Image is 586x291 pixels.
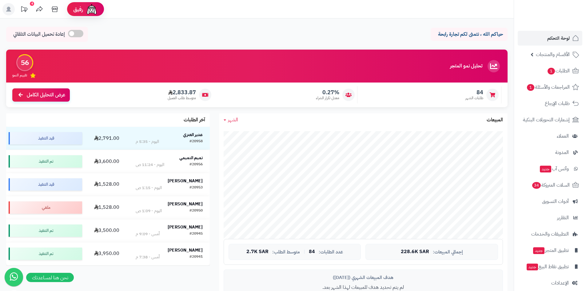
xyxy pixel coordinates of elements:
span: العملاء [557,132,569,140]
span: جديد [540,166,551,172]
div: تم التنفيذ [9,248,82,260]
div: #20950 [189,208,203,214]
span: الطلبات [547,67,570,75]
div: #20941 [189,254,203,260]
h3: المبيعات [487,117,503,123]
span: معدل تكرار الشراء [316,95,339,101]
h3: تحليل نمو المتجر [450,63,482,69]
span: جديد [527,264,538,270]
span: 84 [309,249,315,255]
a: العملاء [518,129,582,143]
span: 2,833.87 [168,89,196,96]
a: لوحة التحكم [518,31,582,46]
div: أمس - 7:38 م [136,254,160,260]
span: 228.6K SAR [401,249,429,255]
div: أمس - 9:09 م [136,231,160,237]
span: أدوات التسويق [542,197,569,206]
span: 84 [465,89,483,96]
td: 2,791.00 [85,127,128,150]
td: 1,528.00 [85,173,128,196]
span: عرض التحليل الكامل [27,91,65,99]
div: اليوم - 1:09 ص [136,208,162,214]
a: المراجعات والأسئلة1 [518,80,582,95]
a: عرض التحليل الكامل [12,88,70,102]
span: إعادة تحميل البيانات التلقائي [13,31,65,38]
div: #20945 [189,231,203,237]
a: إشعارات التحويلات البنكية [518,112,582,127]
span: الإعدادات [551,279,569,287]
div: تم التنفيذ [9,224,82,237]
span: رفيق [73,6,83,13]
td: 1,528.00 [85,196,128,219]
a: السلات المتروكة34 [518,178,582,192]
span: عدد الطلبات: [319,249,343,255]
strong: تميم التميمي [179,155,203,161]
strong: [PERSON_NAME] [168,201,203,207]
span: تطبيق المتجر [532,246,569,255]
td: 3,500.00 [85,219,128,242]
img: logo-2.png [544,15,580,28]
a: وآتس آبجديد [518,161,582,176]
span: التطبيقات والخدمات [531,230,569,238]
img: ai-face.png [86,3,98,15]
a: التقارير [518,210,582,225]
strong: [PERSON_NAME] [168,247,203,253]
div: #20953 [189,185,203,191]
a: أدوات التسويق [518,194,582,209]
div: اليوم - 1:15 ص [136,185,162,191]
span: إجمالي المبيعات: [433,249,463,255]
a: تطبيق المتجرجديد [518,243,582,258]
span: المدونة [555,148,569,157]
p: حياكم الله ، نتمنى لكم تجارة رابحة [435,31,503,38]
span: متوسط طلب العميل [168,95,196,101]
a: الشهر [224,116,238,123]
strong: [PERSON_NAME] [168,224,203,230]
strong: عدير العنزي [183,131,203,138]
span: 0.27% [316,89,339,96]
a: تطبيق نقاط البيعجديد [518,259,582,274]
div: #20956 [189,162,203,168]
h3: آخر الطلبات [184,117,205,123]
span: طلبات الإرجاع [545,99,570,108]
div: اليوم - 5:35 م [136,139,159,145]
a: تحديثات المنصة [16,3,32,17]
strong: [PERSON_NAME] [168,178,203,184]
p: لم يتم تحديد هدف للمبيعات لهذا الشهر بعد. [229,284,498,291]
span: الشهر [228,116,238,123]
div: 4 [30,2,34,6]
span: وآتس آب [539,164,569,173]
div: هدف المبيعات الشهري ([DATE]) [229,274,498,281]
div: ملغي [9,201,82,214]
span: 34 [532,182,541,189]
span: | [304,249,305,254]
span: طلبات الشهر [465,95,483,101]
span: تطبيق نقاط البيع [526,262,569,271]
span: لوحة التحكم [547,34,570,42]
span: الأقسام والمنتجات [536,50,570,59]
div: تم التنفيذ [9,155,82,168]
div: اليوم - 11:24 ص [136,162,164,168]
span: السلات المتروكة [532,181,570,189]
span: جديد [533,247,544,254]
a: المدونة [518,145,582,160]
span: المراجعات والأسئلة [526,83,570,91]
span: متوسط الطلب: [272,249,300,255]
span: تقييم النمو [12,73,27,78]
td: 3,600.00 [85,150,128,173]
div: قيد التنفيذ [9,132,82,144]
div: قيد التنفيذ [9,178,82,191]
a: الإعدادات [518,276,582,290]
span: 1 [548,68,555,75]
div: #20958 [189,139,203,145]
span: 2.7K SAR [246,249,269,255]
span: 1 [527,84,534,91]
td: 3,950.00 [85,242,128,265]
span: إشعارات التحويلات البنكية [523,115,570,124]
span: التقارير [557,213,569,222]
a: طلبات الإرجاع [518,96,582,111]
a: الطلبات1 [518,63,582,78]
a: التطبيقات والخدمات [518,227,582,241]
